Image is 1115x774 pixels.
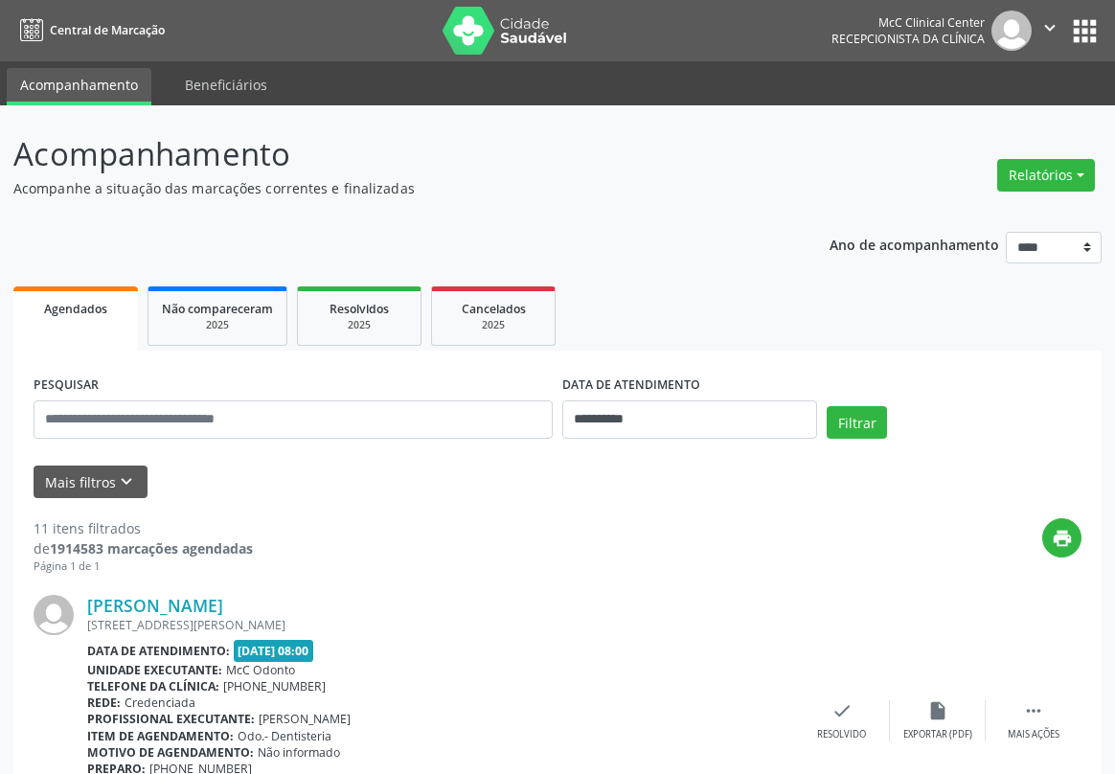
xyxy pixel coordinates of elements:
[991,11,1032,51] img: img
[1039,17,1060,38] i: 
[87,643,230,659] b: Data de atendimento:
[562,371,700,400] label: DATA DE ATENDIMENTO
[34,466,148,499] button: Mais filtroskeyboard_arrow_down
[831,14,985,31] div: McC Clinical Center
[1052,528,1073,549] i: print
[927,700,948,721] i: insert_drive_file
[903,728,972,741] div: Exportar (PDF)
[258,744,340,761] span: Não informado
[445,318,541,332] div: 2025
[13,14,165,46] a: Central de Marcação
[997,159,1095,192] button: Relatórios
[87,678,219,694] b: Telefone da clínica:
[13,178,775,198] p: Acompanhe a situação das marcações correntes e finalizadas
[87,662,222,678] b: Unidade executante:
[87,694,121,711] b: Rede:
[171,68,281,102] a: Beneficiários
[87,617,794,633] div: [STREET_ADDRESS][PERSON_NAME]
[223,678,326,694] span: [PHONE_NUMBER]
[311,318,407,332] div: 2025
[830,232,999,256] p: Ano de acompanhamento
[162,301,273,317] span: Não compareceram
[831,700,853,721] i: check
[87,744,254,761] b: Motivo de agendamento:
[13,130,775,178] p: Acompanhamento
[116,471,137,492] i: keyboard_arrow_down
[330,301,389,317] span: Resolvidos
[50,539,253,558] strong: 1914583 marcações agendadas
[827,406,887,439] button: Filtrar
[87,711,255,727] b: Profissional executante:
[34,371,99,400] label: PESQUISAR
[831,31,985,47] span: Recepcionista da clínica
[50,22,165,38] span: Central de Marcação
[1023,700,1044,721] i: 
[226,662,295,678] span: McC Odonto
[125,694,195,711] span: Credenciada
[1042,518,1081,558] button: print
[7,68,151,105] a: Acompanhamento
[34,595,74,635] img: img
[34,558,253,575] div: Página 1 de 1
[1068,14,1102,48] button: apps
[87,728,234,744] b: Item de agendamento:
[817,728,866,741] div: Resolvido
[34,518,253,538] div: 11 itens filtrados
[44,301,107,317] span: Agendados
[259,711,351,727] span: [PERSON_NAME]
[462,301,526,317] span: Cancelados
[238,728,331,744] span: Odo.- Dentisteria
[162,318,273,332] div: 2025
[87,595,223,616] a: [PERSON_NAME]
[1008,728,1059,741] div: Mais ações
[34,538,253,558] div: de
[234,640,314,662] span: [DATE] 08:00
[1032,11,1068,51] button: 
